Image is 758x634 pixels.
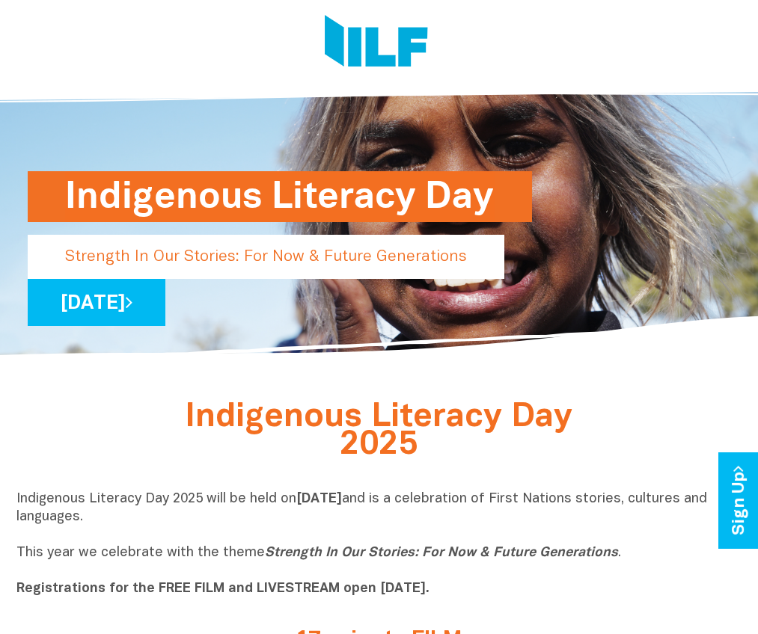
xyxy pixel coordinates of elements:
i: Strength In Our Stories: For Now & Future Generations [265,547,618,559]
span: Indigenous Literacy Day 2025 [185,402,572,461]
b: Registrations for the FREE FILM and LIVESTREAM open [DATE]. [16,582,430,595]
img: Logo [325,15,428,71]
h1: Indigenous Literacy Day [65,171,495,222]
p: Indigenous Literacy Day 2025 will be held on and is a celebration of First Nations stories, cultu... [16,490,742,598]
a: [DATE] [28,279,165,326]
p: Strength In Our Stories: For Now & Future Generations [28,235,504,279]
b: [DATE] [296,493,342,505]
